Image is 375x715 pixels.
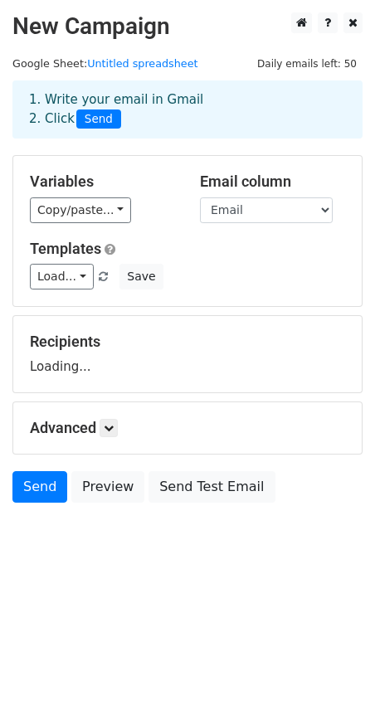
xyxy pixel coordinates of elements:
[251,57,363,70] a: Daily emails left: 50
[76,109,121,129] span: Send
[87,57,197,70] a: Untitled spreadsheet
[200,173,345,191] h5: Email column
[30,173,175,191] h5: Variables
[17,90,358,129] div: 1. Write your email in Gmail 2. Click
[149,471,275,503] a: Send Test Email
[12,471,67,503] a: Send
[12,12,363,41] h2: New Campaign
[251,55,363,73] span: Daily emails left: 50
[71,471,144,503] a: Preview
[30,240,101,257] a: Templates
[30,264,94,289] a: Load...
[30,419,345,437] h5: Advanced
[119,264,163,289] button: Save
[30,333,345,376] div: Loading...
[12,57,198,70] small: Google Sheet:
[30,197,131,223] a: Copy/paste...
[30,333,345,351] h5: Recipients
